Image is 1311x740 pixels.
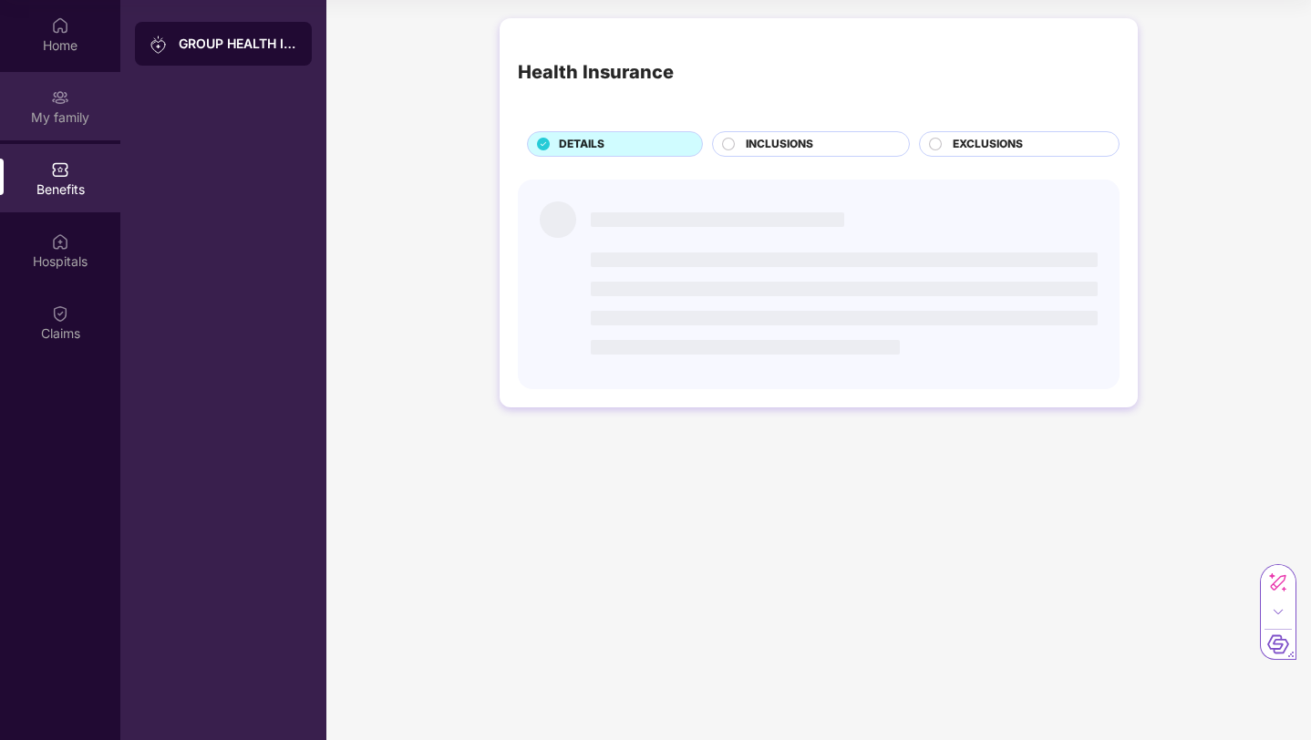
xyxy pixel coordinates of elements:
[51,88,69,107] img: svg+xml;base64,PHN2ZyB3aWR0aD0iMjAiIGhlaWdodD0iMjAiIHZpZXdCb3g9IjAgMCAyMCAyMCIgZmlsbD0ibm9uZSIgeG...
[179,35,297,53] div: GROUP HEALTH INSURANCE
[559,136,604,153] span: DETAILS
[150,36,168,54] img: svg+xml;base64,PHN2ZyB3aWR0aD0iMjAiIGhlaWdodD0iMjAiIHZpZXdCb3g9IjAgMCAyMCAyMCIgZmlsbD0ibm9uZSIgeG...
[51,232,69,251] img: svg+xml;base64,PHN2ZyBpZD0iSG9zcGl0YWxzIiB4bWxucz0iaHR0cDovL3d3dy53My5vcmcvMjAwMC9zdmciIHdpZHRoPS...
[51,160,69,179] img: svg+xml;base64,PHN2ZyBpZD0iQmVuZWZpdHMiIHhtbG5zPSJodHRwOi8vd3d3LnczLm9yZy8yMDAwL3N2ZyIgd2lkdGg9Ij...
[51,304,69,323] img: svg+xml;base64,PHN2ZyBpZD0iQ2xhaW0iIHhtbG5zPSJodHRwOi8vd3d3LnczLm9yZy8yMDAwL3N2ZyIgd2lkdGg9IjIwIi...
[518,58,674,87] div: Health Insurance
[746,136,813,153] span: INCLUSIONS
[953,136,1023,153] span: EXCLUSIONS
[51,16,69,35] img: svg+xml;base64,PHN2ZyBpZD0iSG9tZSIgeG1sbnM9Imh0dHA6Ly93d3cudzMub3JnLzIwMDAvc3ZnIiB3aWR0aD0iMjAiIG...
